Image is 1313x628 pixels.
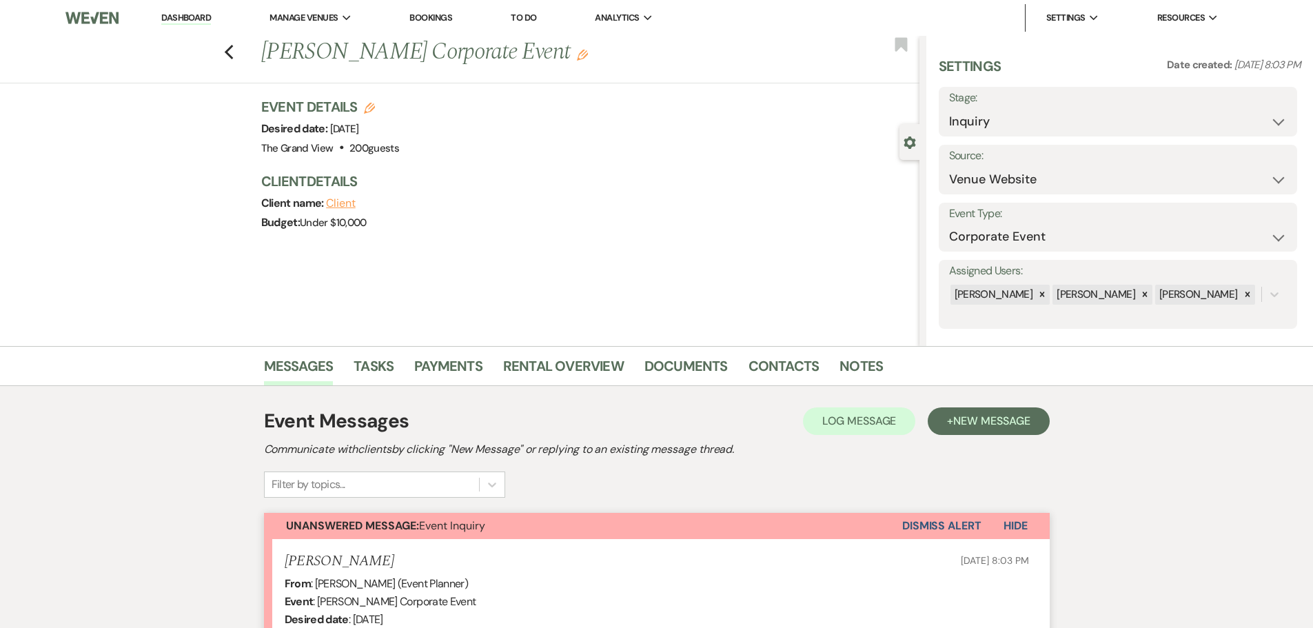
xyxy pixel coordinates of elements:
[1004,518,1028,533] span: Hide
[269,11,338,25] span: Manage Venues
[261,196,327,210] span: Client name:
[953,414,1030,428] span: New Message
[272,476,345,493] div: Filter by topics...
[1157,11,1205,25] span: Resources
[644,355,728,385] a: Documents
[261,121,330,136] span: Desired date:
[950,285,1035,305] div: [PERSON_NAME]
[161,12,211,25] a: Dashboard
[949,88,1287,108] label: Stage:
[511,12,536,23] a: To Do
[928,407,1049,435] button: +New Message
[264,441,1050,458] h2: Communicate with clients by clicking "New Message" or replying to an existing message thread.
[839,355,883,385] a: Notes
[503,355,624,385] a: Rental Overview
[1234,58,1301,72] span: [DATE] 8:03 PM
[409,12,452,23] a: Bookings
[949,146,1287,166] label: Source:
[286,518,419,533] strong: Unanswered Message:
[414,355,482,385] a: Payments
[261,172,906,191] h3: Client Details
[349,141,399,155] span: 200 guests
[330,122,359,136] span: [DATE]
[285,594,314,609] b: Event
[261,141,334,155] span: The Grand View
[264,355,334,385] a: Messages
[354,355,394,385] a: Tasks
[65,3,118,32] img: Weven Logo
[1052,285,1137,305] div: [PERSON_NAME]
[285,553,394,570] h5: [PERSON_NAME]
[261,36,782,69] h1: [PERSON_NAME] Corporate Event
[286,518,485,533] span: Event Inquiry
[326,198,356,209] button: Client
[949,204,1287,224] label: Event Type:
[577,48,588,61] button: Edit
[803,407,915,435] button: Log Message
[1155,285,1240,305] div: [PERSON_NAME]
[902,513,981,539] button: Dismiss Alert
[285,576,311,591] b: From
[1046,11,1086,25] span: Settings
[595,11,639,25] span: Analytics
[981,513,1050,539] button: Hide
[904,135,916,148] button: Close lead details
[1167,58,1234,72] span: Date created:
[264,513,902,539] button: Unanswered Message:Event Inquiry
[261,97,400,117] h3: Event Details
[261,215,301,230] span: Budget:
[949,261,1287,281] label: Assigned Users:
[939,57,1001,87] h3: Settings
[285,612,349,627] b: Desired date
[300,216,367,230] span: Under $10,000
[264,407,409,436] h1: Event Messages
[749,355,820,385] a: Contacts
[822,414,896,428] span: Log Message
[961,554,1028,567] span: [DATE] 8:03 PM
